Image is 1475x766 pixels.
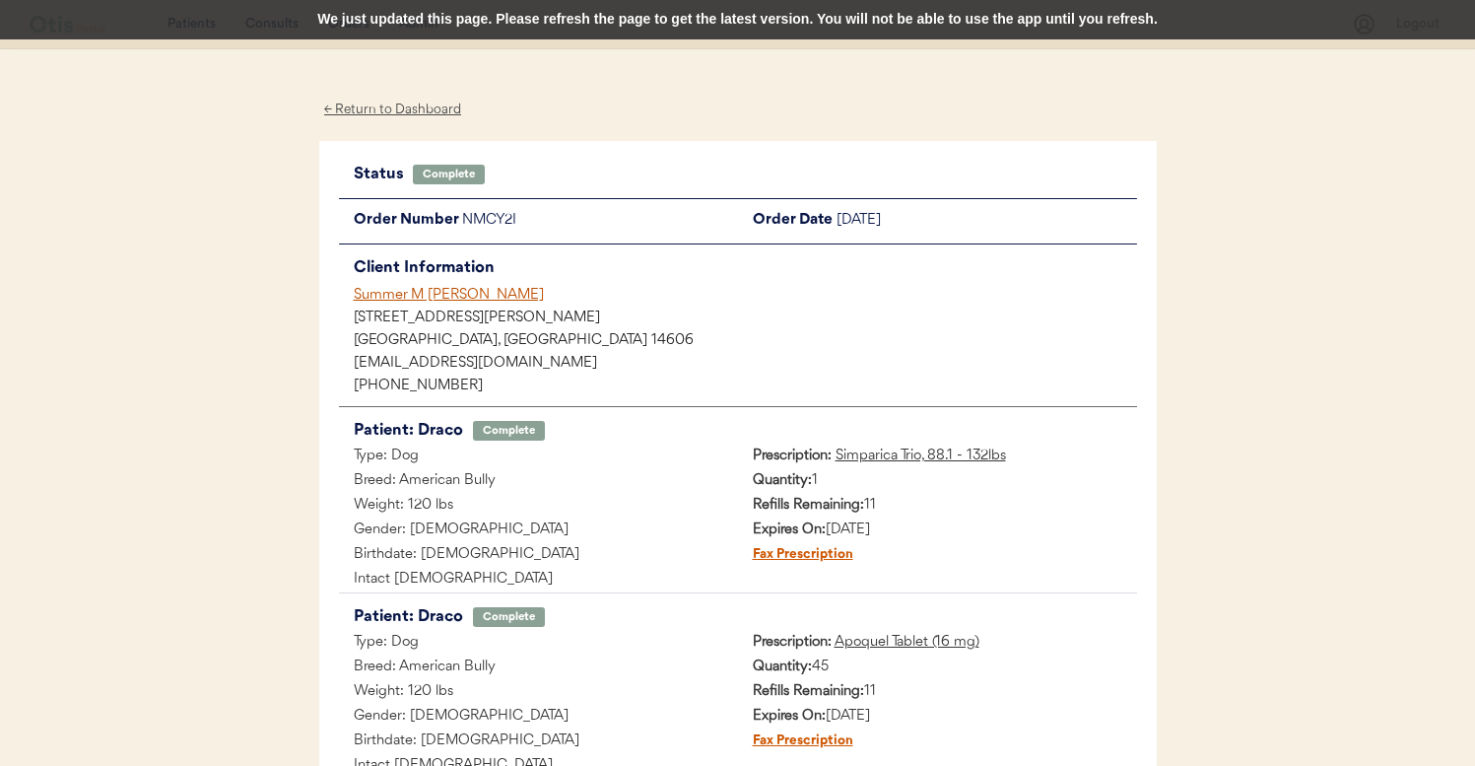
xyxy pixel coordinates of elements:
div: Client Information [354,254,1137,282]
div: [STREET_ADDRESS][PERSON_NAME] [354,312,1137,325]
strong: Expires On: [753,709,826,724]
div: [EMAIL_ADDRESS][DOMAIN_NAME] [354,357,1137,371]
div: Birthdate: [DEMOGRAPHIC_DATA] [339,543,738,568]
div: Gender: [DEMOGRAPHIC_DATA] [339,705,738,730]
div: [DATE] [738,519,1137,543]
strong: Prescription: [753,635,832,650]
div: Status [354,161,413,188]
div: [DATE] [837,209,1137,234]
div: Patient: Draco [354,603,463,631]
strong: Quantity: [753,473,812,488]
strong: Prescription: [753,449,832,463]
div: Type: Dog [339,445,738,469]
div: NMCY2I [462,209,738,234]
div: Weight: 120 lbs [339,680,738,705]
div: Intact [DEMOGRAPHIC_DATA] [339,568,738,592]
div: Gender: [DEMOGRAPHIC_DATA] [339,519,738,543]
div: Fax Prescription [738,543,853,568]
strong: Expires On: [753,522,826,537]
div: [GEOGRAPHIC_DATA], [GEOGRAPHIC_DATA] 14606 [354,334,1137,348]
div: [DATE] [738,705,1137,730]
div: Birthdate: [DEMOGRAPHIC_DATA] [339,730,738,754]
div: 45 [738,656,1137,680]
div: Order Number [339,209,462,234]
strong: Refills Remaining: [753,684,864,699]
strong: Quantity: [753,660,812,674]
div: Patient: Draco [354,417,463,445]
div: Summer M [PERSON_NAME] [354,285,1137,306]
div: Breed: American Bully [339,656,738,680]
div: Fax Prescription [738,730,853,754]
div: Order Date [738,209,837,234]
div: Type: Dog [339,631,738,656]
div: Breed: American Bully [339,469,738,494]
div: 1 [738,469,1137,494]
strong: Refills Remaining: [753,498,864,513]
div: ← Return to Dashboard [319,99,467,121]
div: [PHONE_NUMBER] [354,380,1137,393]
u: Apoquel Tablet (16 mg) [835,635,979,650]
div: 11 [738,494,1137,519]
div: 11 [738,680,1137,705]
u: Simparica Trio, 88.1 - 132lbs [836,449,1006,463]
div: Weight: 120 lbs [339,494,738,519]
